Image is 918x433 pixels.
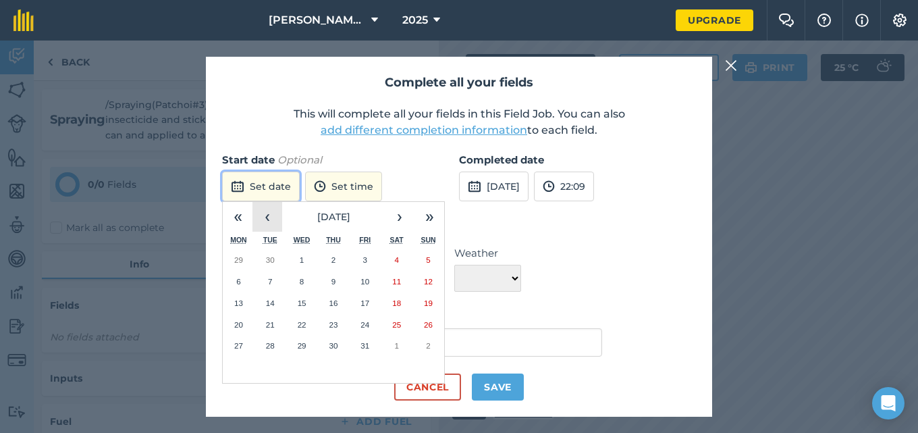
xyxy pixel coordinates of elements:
[426,255,430,264] abbr: October 5, 2025
[222,217,696,234] h3: Weather
[349,249,381,271] button: October 3, 2025
[286,335,318,357] button: October 29, 2025
[266,320,275,329] abbr: October 21, 2025
[468,178,481,195] img: svg+xml;base64,PD94bWwgdmVyc2lvbj0iMS4wIiBlbmNvZGluZz0idXRmLTgiPz4KPCEtLSBHZW5lcmF0b3I6IEFkb2JlIE...
[254,292,286,314] button: October 14, 2025
[222,172,300,201] button: Set date
[230,236,247,244] abbr: Monday
[360,277,369,286] abbr: October 10, 2025
[385,202,414,232] button: ›
[222,153,275,166] strong: Start date
[286,249,318,271] button: October 1, 2025
[223,314,254,336] button: October 20, 2025
[318,271,350,292] button: October 9, 2025
[263,236,277,244] abbr: Tuesday
[300,277,304,286] abbr: October 8, 2025
[412,335,444,357] button: November 2, 2025
[266,299,275,307] abbr: October 14, 2025
[286,314,318,336] button: October 22, 2025
[360,341,369,350] abbr: October 31, 2025
[223,292,254,314] button: October 13, 2025
[231,178,244,195] img: svg+xml;base64,PD94bWwgdmVyc2lvbj0iMS4wIiBlbmNvZGluZz0idXRmLTgiPz4KPCEtLSBHZW5lcmF0b3I6IEFkb2JlIE...
[254,314,286,336] button: October 21, 2025
[349,271,381,292] button: October 10, 2025
[534,172,594,201] button: 22:09
[363,255,367,264] abbr: October 3, 2025
[223,271,254,292] button: October 6, 2025
[412,292,444,314] button: October 19, 2025
[349,314,381,336] button: October 24, 2025
[317,211,350,223] span: [DATE]
[472,374,524,401] button: Save
[223,202,252,232] button: «
[392,277,401,286] abbr: October 11, 2025
[424,277,433,286] abbr: October 12, 2025
[266,341,275,350] abbr: October 28, 2025
[381,249,412,271] button: October 4, 2025
[349,292,381,314] button: October 17, 2025
[234,341,243,350] abbr: October 27, 2025
[277,153,322,166] em: Optional
[252,202,282,232] button: ‹
[286,292,318,314] button: October 15, 2025
[321,122,527,138] button: add different completion information
[414,202,444,232] button: »
[268,277,272,286] abbr: October 7, 2025
[266,255,275,264] abbr: September 30, 2025
[394,374,461,401] button: Cancel
[222,73,696,93] h2: Complete all your fields
[421,236,435,244] abbr: Sunday
[676,9,753,31] a: Upgrade
[286,271,318,292] button: October 8, 2025
[331,277,335,286] abbr: October 9, 2025
[234,320,243,329] abbr: October 20, 2025
[318,292,350,314] button: October 16, 2025
[412,314,444,336] button: October 26, 2025
[269,12,366,28] span: [PERSON_NAME]'s Farm
[402,12,428,28] span: 2025
[381,335,412,357] button: November 1, 2025
[459,172,529,201] button: [DATE]
[329,341,337,350] abbr: October 30, 2025
[223,249,254,271] button: September 29, 2025
[318,249,350,271] button: October 2, 2025
[725,57,737,74] img: svg+xml;base64,PHN2ZyB4bWxucz0iaHR0cDovL3d3dy53My5vcmcvMjAwMC9zdmciIHdpZHRoPSIyMiIgaGVpZ2h0PSIzMC...
[359,236,371,244] abbr: Friday
[234,255,243,264] abbr: September 29, 2025
[390,236,404,244] abbr: Saturday
[349,335,381,357] button: October 31, 2025
[298,299,306,307] abbr: October 15, 2025
[254,335,286,357] button: October 28, 2025
[454,245,521,261] label: Weather
[426,341,430,350] abbr: November 2, 2025
[816,14,832,27] img: A question mark icon
[872,387,905,419] div: Open Intercom Messenger
[326,236,341,244] abbr: Thursday
[394,341,398,350] abbr: November 1, 2025
[318,314,350,336] button: October 23, 2025
[381,292,412,314] button: October 18, 2025
[360,320,369,329] abbr: October 24, 2025
[412,271,444,292] button: October 12, 2025
[778,14,794,27] img: Two speech bubbles overlapping with the left bubble in the forefront
[381,271,412,292] button: October 11, 2025
[855,12,869,28] img: svg+xml;base64,PHN2ZyB4bWxucz0iaHR0cDovL3d3dy53My5vcmcvMjAwMC9zdmciIHdpZHRoPSIxNyIgaGVpZ2h0PSIxNy...
[459,153,544,166] strong: Completed date
[331,255,335,264] abbr: October 2, 2025
[424,299,433,307] abbr: October 19, 2025
[424,320,433,329] abbr: October 26, 2025
[305,172,382,201] button: Set time
[222,106,696,138] p: This will complete all your fields in this Field Job. You can also to each field.
[412,249,444,271] button: October 5, 2025
[13,9,34,31] img: fieldmargin Logo
[254,271,286,292] button: October 7, 2025
[392,299,401,307] abbr: October 18, 2025
[381,314,412,336] button: October 25, 2025
[329,320,337,329] abbr: October 23, 2025
[282,202,385,232] button: [DATE]
[223,335,254,357] button: October 27, 2025
[392,320,401,329] abbr: October 25, 2025
[543,178,555,195] img: svg+xml;base64,PD94bWwgdmVyc2lvbj0iMS4wIiBlbmNvZGluZz0idXRmLTgiPz4KPCEtLSBHZW5lcmF0b3I6IEFkb2JlIE...
[318,335,350,357] button: October 30, 2025
[300,255,304,264] abbr: October 1, 2025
